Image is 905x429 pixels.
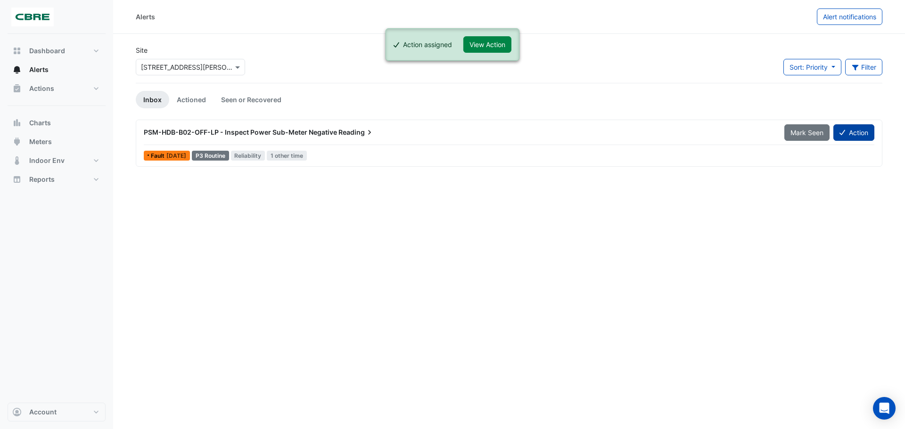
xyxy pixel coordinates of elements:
[136,91,169,108] a: Inbox
[12,118,22,128] app-icon: Charts
[136,12,155,22] div: Alerts
[403,40,452,49] div: Action assigned
[817,8,882,25] button: Alert notifications
[267,151,307,161] span: 1 other time
[8,132,106,151] button: Meters
[8,60,106,79] button: Alerts
[11,8,54,26] img: Company Logo
[12,84,22,93] app-icon: Actions
[784,124,830,141] button: Mark Seen
[151,153,166,159] span: Fault
[783,59,841,75] button: Sort: Priority
[29,46,65,56] span: Dashboard
[166,152,186,159] span: Sun 07-Sep-2025 06:00 AEST
[8,170,106,189] button: Reports
[873,397,896,420] div: Open Intercom Messenger
[29,175,55,184] span: Reports
[136,45,148,55] label: Site
[29,65,49,74] span: Alerts
[29,156,65,165] span: Indoor Env
[833,124,874,141] button: Action
[231,151,265,161] span: Reliability
[12,46,22,56] app-icon: Dashboard
[12,156,22,165] app-icon: Indoor Env
[338,128,374,137] span: Reading
[29,84,54,93] span: Actions
[463,36,511,53] button: View Action
[8,403,106,421] button: Account
[29,137,52,146] span: Meters
[8,79,106,98] button: Actions
[8,41,106,60] button: Dashboard
[823,13,876,21] span: Alert notifications
[144,128,337,136] span: PSM-HDB-B02-OFF-LP - Inspect Power Sub-Meter Negative
[790,63,828,71] span: Sort: Priority
[29,118,51,128] span: Charts
[29,407,57,417] span: Account
[169,91,214,108] a: Actioned
[8,113,106,132] button: Charts
[192,151,229,161] div: P3 Routine
[8,151,106,170] button: Indoor Env
[12,65,22,74] app-icon: Alerts
[214,91,289,108] a: Seen or Recovered
[12,137,22,146] app-icon: Meters
[12,175,22,184] app-icon: Reports
[845,59,883,75] button: Filter
[790,129,823,137] span: Mark Seen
